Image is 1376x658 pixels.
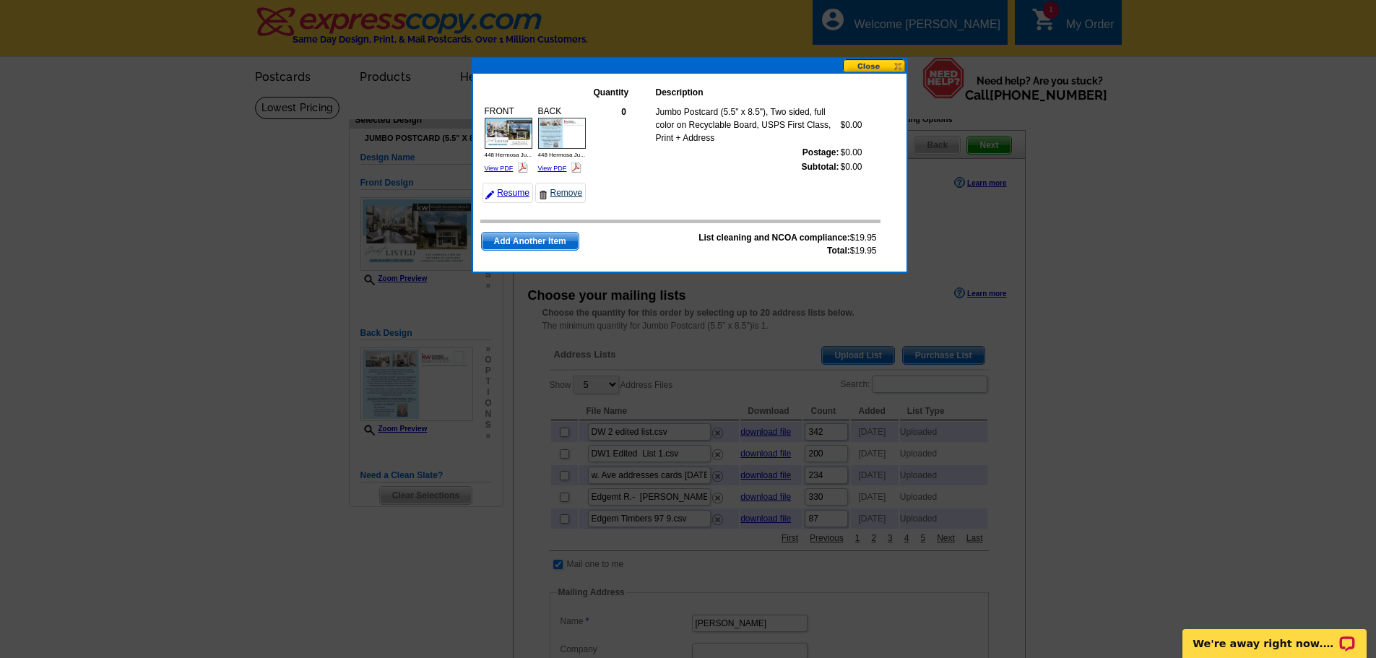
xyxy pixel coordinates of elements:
[538,165,567,172] a: View PDF
[1173,612,1376,658] iframe: LiveChat chat widget
[535,183,586,203] a: Remove
[827,246,850,256] strong: Total:
[482,233,579,250] span: Add Another Item
[517,162,528,173] img: pdf_logo.png
[593,85,655,100] th: Quantity
[655,105,840,145] td: Jumbo Postcard (5.5" x 8.5"), Two sided, full color on Recyclable Board, USPS First Class, Print ...
[539,191,548,199] img: trashcan-icon.gif
[538,152,585,158] span: 448 Hermosa Ju...
[840,160,863,174] td: $0.00
[538,118,586,149] img: small-thumb.jpg
[840,145,863,160] td: $0.00
[840,105,863,145] td: $0.00
[483,103,535,177] div: FRONT
[536,103,588,177] div: BACK
[802,147,839,157] strong: Postage:
[571,162,581,173] img: pdf_logo.png
[655,85,840,100] th: Description
[483,183,533,203] a: Resume
[485,118,532,149] img: small-thumb.jpg
[485,165,514,172] a: View PDF
[698,231,876,257] span: $19.95 $19.95
[481,232,579,251] a: Add Another Item
[485,191,494,199] img: pencil-icon.gif
[621,107,626,117] strong: 0
[802,162,839,172] strong: Subtotal:
[485,152,532,158] span: 448 Hermosa Ju...
[698,233,850,243] strong: List cleaning and NCOA compliance:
